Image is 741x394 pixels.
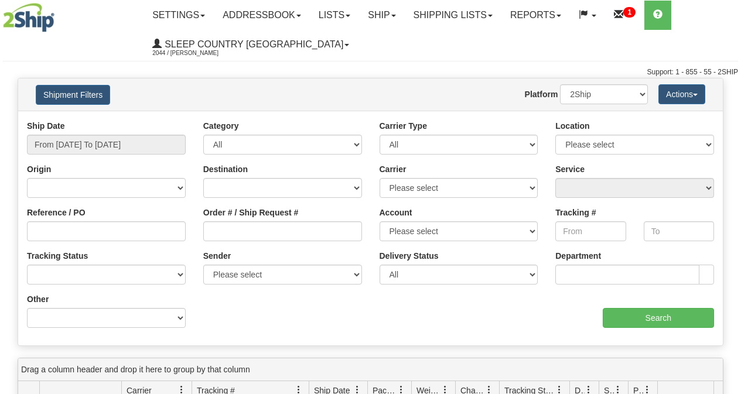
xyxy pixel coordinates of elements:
label: Destination [203,163,248,175]
label: Delivery Status [380,250,439,262]
a: Sleep Country [GEOGRAPHIC_DATA] 2044 / [PERSON_NAME] [144,30,358,59]
a: Reports [501,1,570,30]
div: Support: 1 - 855 - 55 - 2SHIP [3,67,738,77]
label: Origin [27,163,51,175]
a: Settings [144,1,214,30]
label: Carrier [380,163,407,175]
a: Ship [359,1,404,30]
input: From [555,221,626,241]
div: grid grouping header [18,358,723,381]
sup: 1 [623,7,636,18]
button: Actions [658,84,705,104]
label: Account [380,207,412,218]
a: Lists [310,1,359,30]
a: Shipping lists [405,1,501,30]
button: Shipment Filters [36,85,110,105]
label: Tracking Status [27,250,88,262]
label: Tracking # [555,207,596,218]
a: 1 [605,1,644,30]
label: Reference / PO [27,207,86,218]
label: Ship Date [27,120,65,132]
label: Platform [525,88,558,100]
label: Carrier Type [380,120,427,132]
label: Department [555,250,601,262]
label: Other [27,293,49,305]
label: Order # / Ship Request # [203,207,299,218]
img: logo2044.jpg [3,3,54,32]
iframe: chat widget [714,137,740,256]
input: Search [603,308,715,328]
a: Addressbook [214,1,310,30]
label: Location [555,120,589,132]
label: Sender [203,250,231,262]
label: Category [203,120,239,132]
label: Service [555,163,585,175]
input: To [644,221,714,241]
span: 2044 / [PERSON_NAME] [152,47,240,59]
span: Sleep Country [GEOGRAPHIC_DATA] [162,39,343,49]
